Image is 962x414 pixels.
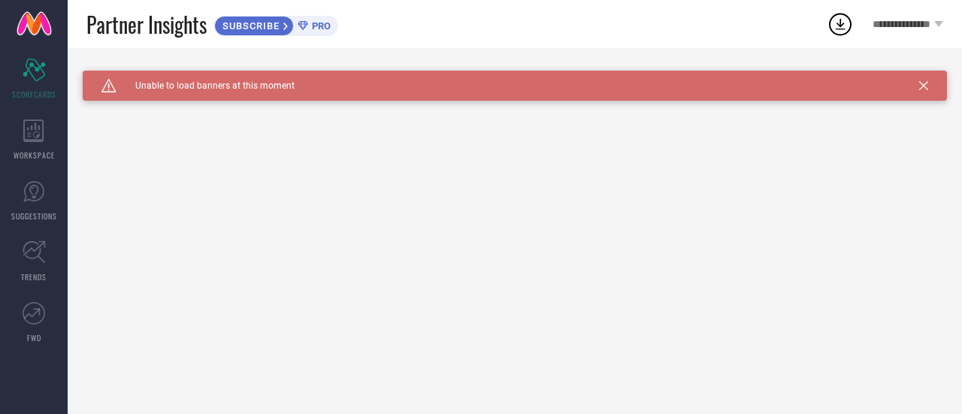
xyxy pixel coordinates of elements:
span: FWD [27,332,41,343]
span: PRO [308,20,331,32]
div: Open download list [827,11,854,38]
span: Partner Insights [86,9,207,40]
div: Unable to load filters at this moment. Please try later. [83,71,947,83]
span: SUBSCRIBE [215,20,283,32]
span: SUGGESTIONS [11,210,57,222]
span: TRENDS [21,271,47,283]
span: WORKSPACE [14,150,55,161]
span: SCORECARDS [12,89,56,100]
span: Unable to load banners at this moment [116,80,295,91]
a: SUBSCRIBEPRO [214,12,338,36]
